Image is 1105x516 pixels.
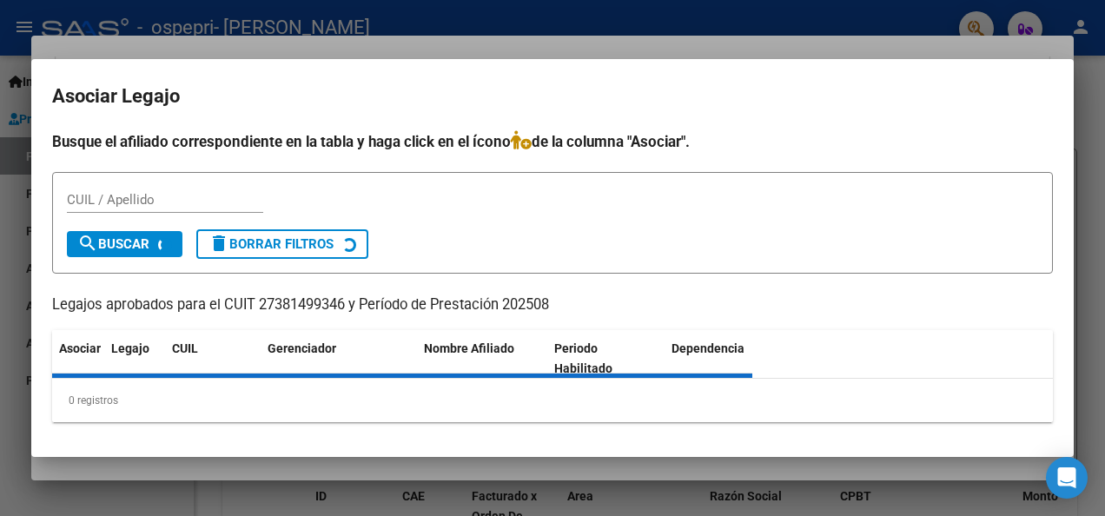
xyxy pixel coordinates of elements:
[268,341,336,355] span: Gerenciador
[547,330,665,387] datatable-header-cell: Periodo Habilitado
[165,330,261,387] datatable-header-cell: CUIL
[208,236,334,252] span: Borrar Filtros
[417,330,547,387] datatable-header-cell: Nombre Afiliado
[172,341,198,355] span: CUIL
[1046,457,1088,499] div: Open Intercom Messenger
[111,341,149,355] span: Legajo
[665,330,795,387] datatable-header-cell: Dependencia
[77,236,149,252] span: Buscar
[59,341,101,355] span: Asociar
[261,330,417,387] datatable-header-cell: Gerenciador
[77,233,98,254] mat-icon: search
[52,130,1053,153] h4: Busque el afiliado correspondiente en la tabla y haga click en el ícono de la columna "Asociar".
[196,229,368,259] button: Borrar Filtros
[52,294,1053,316] p: Legajos aprobados para el CUIT 27381499346 y Período de Prestación 202508
[67,231,182,257] button: Buscar
[208,233,229,254] mat-icon: delete
[104,330,165,387] datatable-header-cell: Legajo
[52,330,104,387] datatable-header-cell: Asociar
[52,379,1053,422] div: 0 registros
[52,80,1053,113] h2: Asociar Legajo
[672,341,744,355] span: Dependencia
[554,341,612,375] span: Periodo Habilitado
[424,341,514,355] span: Nombre Afiliado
